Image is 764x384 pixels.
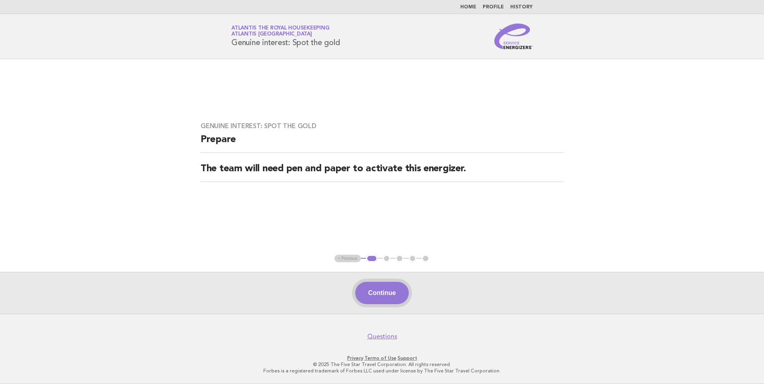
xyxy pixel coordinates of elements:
h2: Prepare [201,133,563,153]
button: Continue [355,282,408,304]
a: Terms of Use [364,355,396,361]
p: Forbes is a registered trademark of Forbes LLC used under license by The Five Star Travel Corpora... [137,368,627,374]
a: Questions [367,333,397,340]
a: History [510,5,533,10]
button: 1 [366,255,378,263]
span: Atlantis [GEOGRAPHIC_DATA] [231,32,312,37]
p: © 2025 The Five Star Travel Corporation. All rights reserved. [137,361,627,368]
h1: Genuine interest: Spot the gold [231,26,340,47]
a: Privacy [347,355,363,361]
h3: Genuine interest: Spot the gold [201,122,563,130]
a: Atlantis the Royal HousekeepingAtlantis [GEOGRAPHIC_DATA] [231,26,329,37]
p: · · [137,355,627,361]
a: Home [460,5,476,10]
a: Support [398,355,417,361]
a: Profile [483,5,504,10]
h2: The team will need pen and paper to activate this energizer. [201,162,563,182]
img: Service Energizers [494,24,533,49]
